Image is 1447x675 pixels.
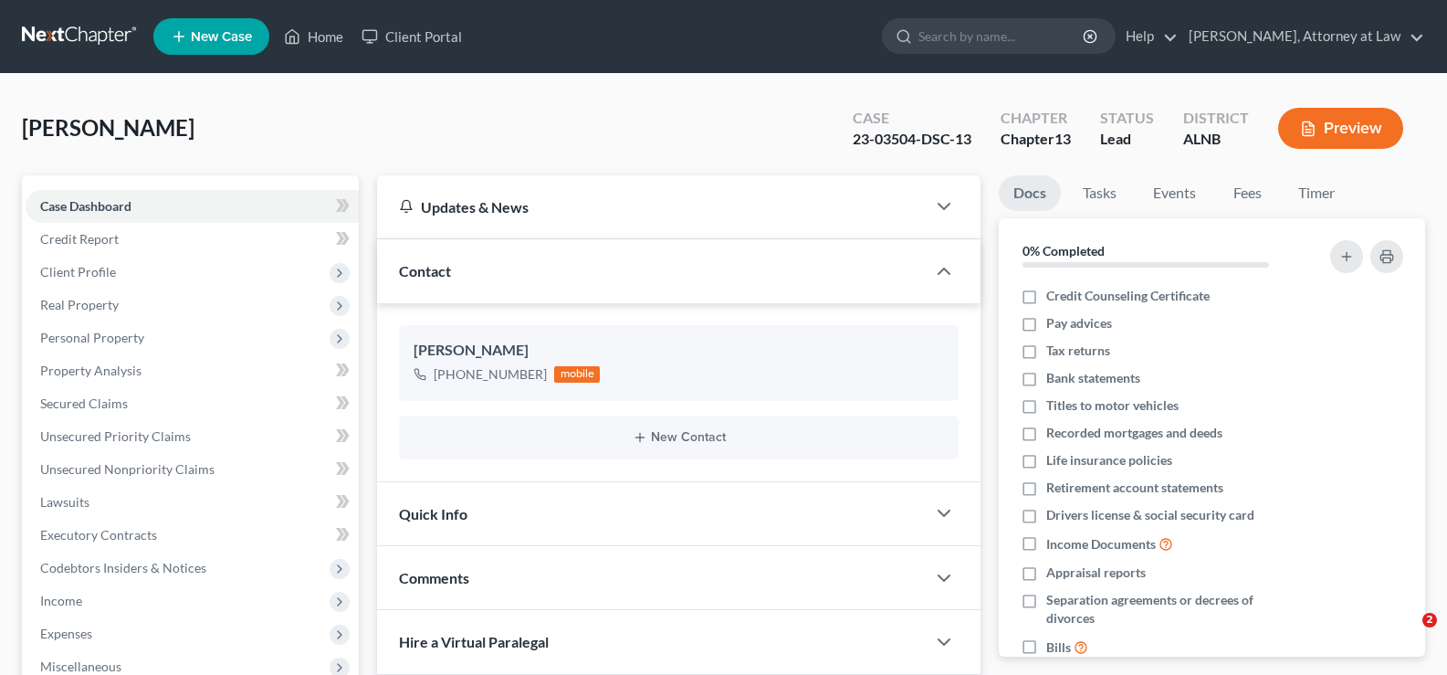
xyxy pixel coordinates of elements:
[1046,314,1112,332] span: Pay advices
[1117,20,1178,53] a: Help
[1100,129,1154,150] div: Lead
[399,197,904,216] div: Updates & News
[414,430,944,445] button: New Contact
[26,519,359,552] a: Executory Contracts
[1068,175,1131,211] a: Tasks
[1046,564,1146,582] span: Appraisal reports
[1046,479,1223,497] span: Retirement account statements
[1046,451,1172,469] span: Life insurance policies
[26,354,359,387] a: Property Analysis
[40,198,131,214] span: Case Dashboard
[40,659,121,674] span: Miscellaneous
[1046,342,1110,360] span: Tax returns
[1046,591,1303,628] span: Separation agreements or decrees of divorces
[1046,369,1140,387] span: Bank statements
[1278,108,1403,149] button: Preview
[40,428,191,444] span: Unsecured Priority Claims
[275,20,352,53] a: Home
[1180,20,1424,53] a: [PERSON_NAME], Attorney at Law
[1284,175,1349,211] a: Timer
[399,262,451,279] span: Contact
[1183,108,1249,129] div: District
[40,363,142,378] span: Property Analysis
[40,494,89,510] span: Lawsuits
[1183,129,1249,150] div: ALNB
[434,365,547,384] div: [PHONE_NUMBER]
[40,264,116,279] span: Client Profile
[1046,638,1071,657] span: Bills
[1001,129,1071,150] div: Chapter
[40,527,157,543] span: Executory Contracts
[1046,287,1210,305] span: Credit Counseling Certificate
[1218,175,1276,211] a: Fees
[918,19,1085,53] input: Search by name...
[26,223,359,256] a: Credit Report
[853,108,971,129] div: Case
[1022,243,1105,258] strong: 0% Completed
[40,297,119,312] span: Real Property
[1046,535,1156,554] span: Income Documents
[352,20,471,53] a: Client Portal
[1422,613,1437,628] span: 2
[1046,424,1222,442] span: Recorded mortgages and deeds
[40,231,119,247] span: Credit Report
[853,129,971,150] div: 23-03504-DSC-13
[1001,108,1071,129] div: Chapter
[1385,613,1429,657] iframe: Intercom live chat
[40,330,144,345] span: Personal Property
[26,387,359,420] a: Secured Claims
[999,175,1061,211] a: Docs
[399,569,469,586] span: Comments
[40,626,92,641] span: Expenses
[40,560,206,575] span: Codebtors Insiders & Notices
[1054,130,1071,147] span: 13
[1046,506,1254,524] span: Drivers license & social security card
[1046,396,1179,415] span: Titles to motor vehicles
[414,340,944,362] div: [PERSON_NAME]
[26,486,359,519] a: Lawsuits
[22,114,194,141] span: [PERSON_NAME]
[26,190,359,223] a: Case Dashboard
[40,396,128,411] span: Secured Claims
[554,366,600,383] div: mobile
[399,505,467,522] span: Quick Info
[399,633,549,650] span: Hire a Virtual Paralegal
[1138,175,1211,211] a: Events
[26,453,359,486] a: Unsecured Nonpriority Claims
[40,461,215,477] span: Unsecured Nonpriority Claims
[191,30,252,44] span: New Case
[1100,108,1154,129] div: Status
[26,420,359,453] a: Unsecured Priority Claims
[40,593,82,608] span: Income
